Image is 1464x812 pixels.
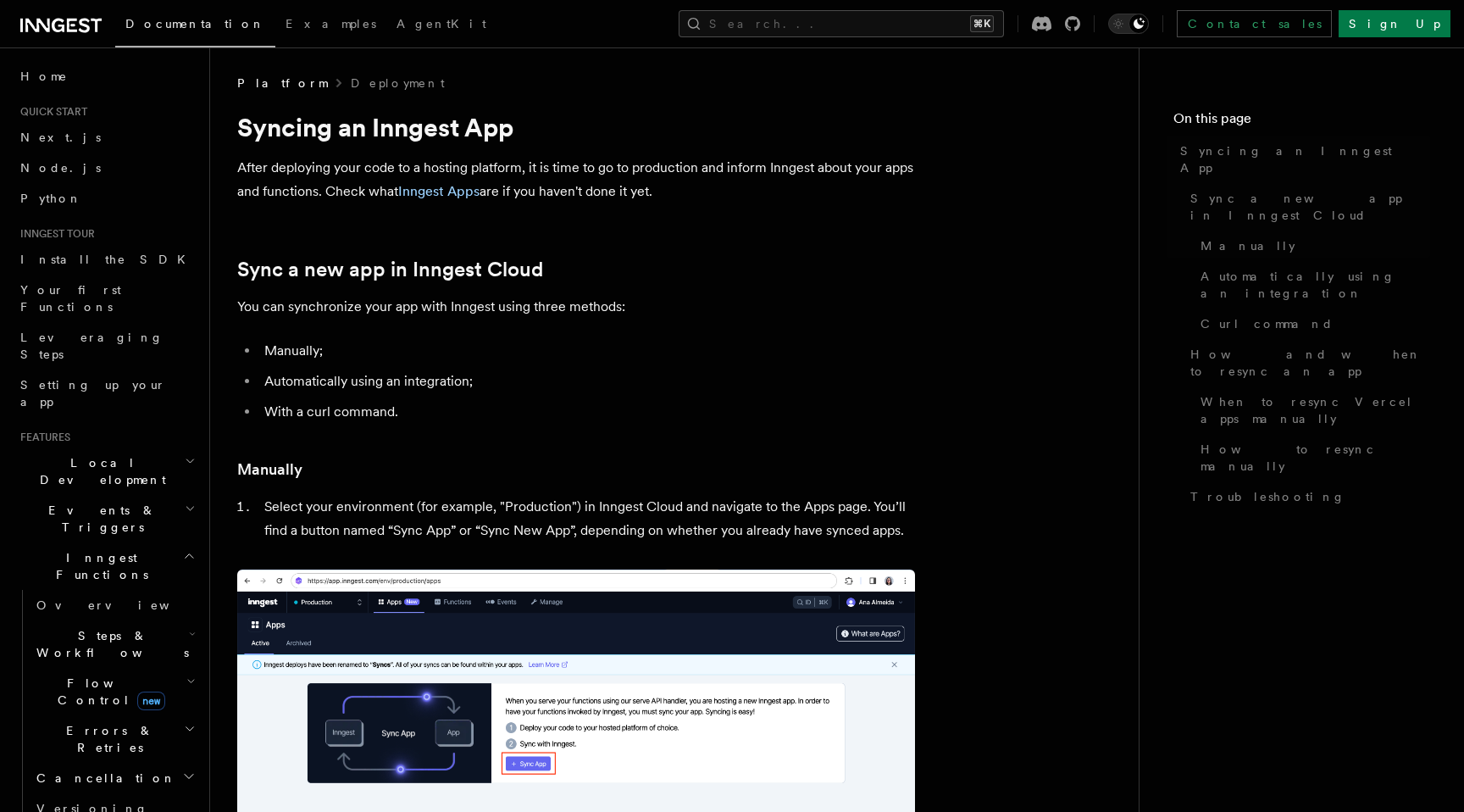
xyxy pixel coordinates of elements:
[1201,441,1430,475] span: How to resync manually
[30,715,199,763] button: Errors & Retries
[1194,309,1430,339] a: Curl command
[14,61,199,92] a: Home
[30,722,184,756] span: Errors & Retries
[20,331,164,361] span: Leveraging Steps
[1194,387,1430,434] a: When to resync Vercel apps manually
[115,5,275,47] a: Documentation
[1108,14,1149,34] button: Toggle dark mode
[14,448,199,495] button: Local Development
[30,627,189,661] span: Steps & Workflows
[1184,339,1430,387] a: How and when to resync an app
[14,322,199,370] a: Leveraging Steps
[30,675,186,709] span: Flow Control
[679,10,1004,37] button: Search...⌘K
[20,161,101,175] span: Node.js
[1180,142,1430,176] span: Syncing an Inngest App
[30,620,199,668] button: Steps & Workflows
[237,295,915,319] p: You can synchronize your app with Inngest using three methods:
[1190,488,1345,505] span: Troubleshooting
[351,75,445,92] a: Deployment
[20,378,166,409] span: Setting up your app
[1190,190,1430,224] span: Sync a new app in Inngest Cloud
[14,431,70,444] span: Features
[286,17,376,31] span: Examples
[1201,315,1334,332] span: Curl command
[20,283,121,314] span: Your first Functions
[1201,268,1430,302] span: Automatically using an integration
[1173,136,1430,183] a: Syncing an Inngest App
[20,253,196,266] span: Install the SDK
[125,17,265,31] span: Documentation
[20,68,68,85] span: Home
[1173,108,1430,136] h4: On this page
[1201,393,1430,427] span: When to resync Vercel apps manually
[1201,237,1295,254] span: Manually
[137,692,165,710] span: new
[14,153,199,183] a: Node.js
[20,131,101,144] span: Next.js
[14,244,199,275] a: Install the SDK
[30,668,199,715] button: Flow Controlnew
[36,598,211,612] span: Overview
[14,227,95,241] span: Inngest tour
[275,5,386,46] a: Examples
[1194,261,1430,309] a: Automatically using an integration
[259,370,915,393] li: Automatically using an integration;
[14,122,199,153] a: Next.js
[259,400,915,424] li: With a curl command.
[1194,231,1430,261] a: Manually
[259,339,915,363] li: Manually;
[14,502,185,536] span: Events & Triggers
[237,458,302,481] a: Manually
[1184,183,1430,231] a: Sync a new app in Inngest Cloud
[1339,10,1450,37] a: Sign Up
[30,763,199,793] button: Cancellation
[970,15,994,32] kbd: ⌘K
[30,590,199,620] a: Overview
[237,258,543,281] a: Sync a new app in Inngest Cloud
[14,454,185,488] span: Local Development
[14,549,183,583] span: Inngest Functions
[386,5,496,46] a: AgentKit
[1184,481,1430,512] a: Troubleshooting
[237,75,327,92] span: Platform
[1194,434,1430,481] a: How to resync manually
[237,112,915,142] h1: Syncing an Inngest App
[14,495,199,542] button: Events & Triggers
[1177,10,1332,37] a: Contact sales
[14,275,199,322] a: Your first Functions
[14,370,199,417] a: Setting up your app
[20,192,82,205] span: Python
[30,770,176,787] span: Cancellation
[14,542,199,590] button: Inngest Functions
[398,183,480,199] a: Inngest Apps
[396,17,486,31] span: AgentKit
[259,495,915,542] li: Select your environment (for example, "Production") in Inngest Cloud and navigate to the Apps pag...
[14,105,87,119] span: Quick start
[237,156,915,203] p: After deploying your code to a hosting platform, it is time to go to production and inform Innges...
[14,183,199,214] a: Python
[1190,346,1430,380] span: How and when to resync an app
